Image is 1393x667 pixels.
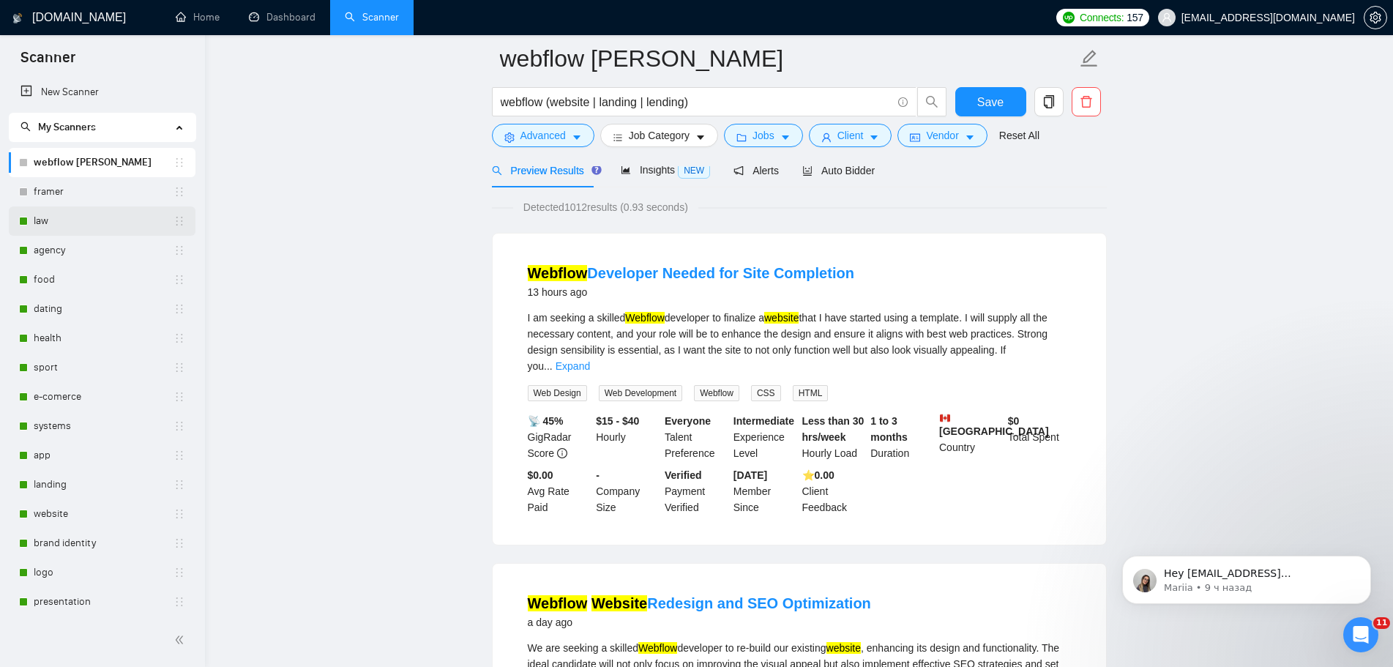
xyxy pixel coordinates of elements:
li: sport [9,353,195,382]
li: dating [9,294,195,324]
a: brand identity [34,529,173,558]
div: ✅ How To: Connect your agency to [DOMAIN_NAME] [30,407,245,438]
div: GigRadar Score [525,413,594,461]
span: Preview Results [492,165,597,176]
span: holder [173,537,185,549]
span: holder [173,420,185,432]
mark: website [764,312,799,324]
button: settingAdvancedcaret-down [492,124,594,147]
div: Member Since [731,467,799,515]
button: Поиск по статьям [21,366,272,395]
iframe: Intercom notifications сообщение [1100,525,1393,627]
span: Поиск по статьям [30,373,133,389]
li: website [9,499,195,529]
span: CSS [751,385,781,401]
span: holder [173,332,185,344]
span: double-left [174,633,189,647]
span: user [1162,12,1172,23]
span: caret-down [869,132,879,143]
button: search [917,87,946,116]
span: 157 [1127,10,1143,26]
a: dashboardDashboard [249,11,315,23]
button: Помощь [195,457,293,515]
button: setting [1364,6,1387,29]
span: holder [173,479,185,491]
b: [GEOGRAPHIC_DATA] [939,413,1049,437]
span: holder [173,596,185,608]
span: Web Development [599,385,683,401]
mark: website [826,642,861,654]
span: folder [736,132,747,143]
div: Закрыть [252,23,278,50]
li: landing [9,470,195,499]
b: [DATE] [733,469,767,481]
li: presentation [9,587,195,616]
span: delete [1072,95,1100,108]
span: My Scanners [38,121,96,133]
b: Less than 30 hrs/week [802,415,864,443]
img: upwork-logo.png [1063,12,1075,23]
div: 🔠 GigRadar Search Syntax: Query Operators for Optimized Job Searches [21,444,272,486]
span: caret-down [695,132,706,143]
span: setting [1364,12,1386,23]
iframe: Intercom live chat [1343,617,1378,652]
div: a day ago [528,614,871,631]
span: Помощь [222,493,266,504]
a: law [34,206,173,236]
span: info-circle [898,97,908,107]
button: delete [1072,87,1101,116]
div: Hourly [593,413,662,461]
a: webflow [PERSON_NAME] [34,148,173,177]
span: holder [173,186,185,198]
div: Country [936,413,1005,461]
button: Save [955,87,1026,116]
div: Experience Level [731,413,799,461]
mark: Webflow [528,595,588,611]
button: barsJob Categorycaret-down [600,124,718,147]
div: • 6 дн. назад [95,246,163,261]
b: Verified [665,469,702,481]
b: Intermediate [733,415,794,427]
span: Доброго дня! Ми перевірили роботу системи та бачимо, що поки з відправками все добре, як і було з... [65,232,1107,244]
a: app [34,441,173,470]
div: Company Size [593,467,662,515]
a: Expand [556,360,590,372]
a: website [34,499,173,529]
mark: Webflow [638,642,677,654]
span: My Scanners [20,121,96,133]
button: folderJobscaret-down [724,124,803,147]
li: logo [9,558,195,587]
img: Profile image for Dima [30,231,59,261]
a: dating [34,294,173,324]
li: health [9,324,195,353]
span: holder [173,391,185,403]
span: edit [1080,49,1099,68]
span: search [492,165,502,176]
a: e-comerce [34,382,173,411]
div: Client Feedback [799,467,868,515]
span: holder [173,245,185,256]
span: holder [173,274,185,286]
button: userClientcaret-down [809,124,892,147]
span: holder [173,508,185,520]
div: Talent Preference [662,413,731,461]
span: holder [173,157,185,168]
input: Search Freelance Jobs... [501,93,892,111]
li: framer [9,177,195,206]
button: Чат [97,457,195,515]
span: Save [977,93,1004,111]
b: - [596,469,600,481]
span: holder [173,303,185,315]
span: Client [837,127,864,144]
span: Webflow [694,385,739,401]
span: setting [504,132,515,143]
img: 🇨🇦 [940,413,950,423]
li: New Scanner [9,78,195,107]
a: framer [34,177,173,206]
span: holder [173,215,185,227]
span: search [918,95,946,108]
